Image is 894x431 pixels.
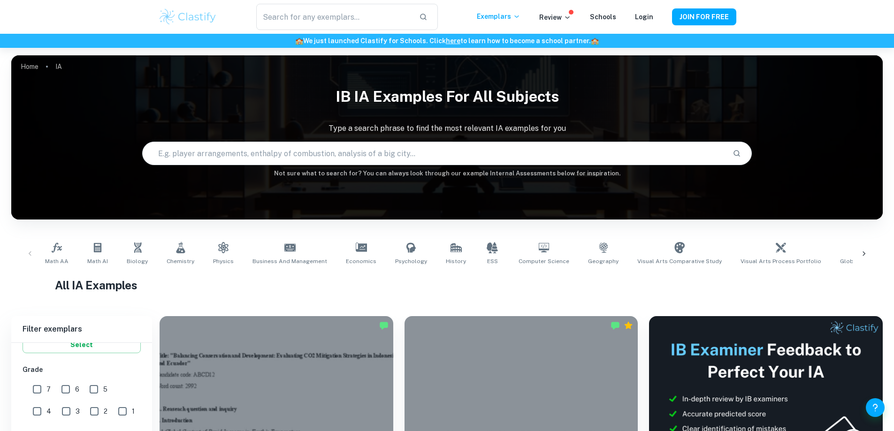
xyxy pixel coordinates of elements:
h6: Not sure what to search for? You can always look through our example Internal Assessments below f... [11,169,883,178]
span: Biology [127,257,148,265]
a: Schools [590,13,616,21]
p: Exemplars [477,11,520,22]
p: IA [55,61,62,72]
input: Search for any exemplars... [256,4,411,30]
span: Visual Arts Comparative Study [637,257,722,265]
h6: Filter exemplars [11,316,152,342]
img: Clastify logo [158,8,218,26]
span: 2 [104,406,107,416]
span: Math AI [87,257,108,265]
button: Help and Feedback [866,398,885,417]
p: Type a search phrase to find the most relevant IA examples for you [11,123,883,134]
span: Geography [588,257,619,265]
span: 🏫 [295,37,303,45]
div: Premium [624,321,633,330]
h1: IB IA examples for all subjects [11,82,883,112]
h1: All IA Examples [55,277,839,294]
span: 1 [132,406,135,416]
span: Chemistry [167,257,194,265]
span: Computer Science [519,257,569,265]
a: Home [21,60,38,73]
img: Marked [379,321,389,330]
span: 7 [46,384,51,394]
span: Math AA [45,257,69,265]
span: History [446,257,466,265]
span: Economics [346,257,376,265]
span: 🏫 [591,37,599,45]
a: Login [635,13,653,21]
img: Marked [611,321,620,330]
span: Physics [213,257,234,265]
button: Search [729,145,745,161]
h6: We just launched Clastify for Schools. Click to learn how to become a school partner. [2,36,892,46]
span: 6 [75,384,79,394]
span: 3 [76,406,80,416]
span: ESS [487,257,498,265]
p: Review [539,12,571,23]
span: Business and Management [252,257,327,265]
button: JOIN FOR FREE [672,8,736,25]
span: Psychology [395,257,427,265]
a: here [446,37,460,45]
input: E.g. player arrangements, enthalpy of combustion, analysis of a big city... [143,140,726,166]
button: Select [23,336,141,353]
span: Global Politics [840,257,881,265]
h6: Grade [23,364,141,375]
span: 5 [103,384,107,394]
span: 4 [46,406,51,416]
span: Visual Arts Process Portfolio [741,257,821,265]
